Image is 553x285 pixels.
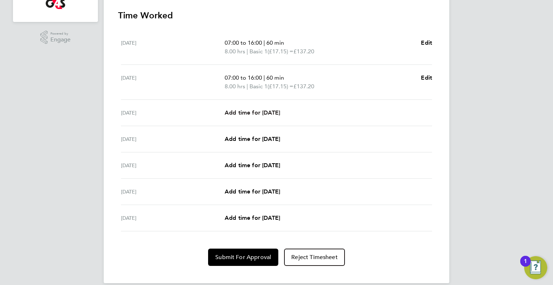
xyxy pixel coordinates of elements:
[291,254,338,261] span: Reject Timesheet
[225,214,280,221] span: Add time for [DATE]
[267,83,293,90] span: (£17.15) =
[247,48,248,55] span: |
[225,135,280,143] a: Add time for [DATE]
[121,187,225,196] div: [DATE]
[225,214,280,222] a: Add time for [DATE]
[225,48,245,55] span: 8.00 hrs
[421,74,432,82] a: Edit
[215,254,271,261] span: Submit For Approval
[40,31,71,44] a: Powered byEngage
[225,188,280,195] span: Add time for [DATE]
[225,108,280,117] a: Add time for [DATE]
[264,39,265,46] span: |
[249,82,267,91] span: Basic 1
[247,83,248,90] span: |
[421,74,432,81] span: Edit
[266,74,284,81] span: 60 min
[266,39,284,46] span: 60 min
[225,162,280,169] span: Add time for [DATE]
[121,74,225,91] div: [DATE]
[118,10,435,21] h3: Time Worked
[225,187,280,196] a: Add time for [DATE]
[524,256,547,279] button: Open Resource Center, 1 new notification
[121,108,225,117] div: [DATE]
[225,161,280,170] a: Add time for [DATE]
[249,47,267,56] span: Basic 1
[121,39,225,56] div: [DATE]
[50,37,71,43] span: Engage
[225,135,280,142] span: Add time for [DATE]
[421,39,432,46] span: Edit
[225,74,262,81] span: 07:00 to 16:00
[284,249,345,266] button: Reject Timesheet
[208,249,278,266] button: Submit For Approval
[267,48,293,55] span: (£17.15) =
[293,48,314,55] span: £137.20
[50,31,71,37] span: Powered by
[524,261,527,271] div: 1
[421,39,432,47] a: Edit
[121,161,225,170] div: [DATE]
[121,135,225,143] div: [DATE]
[225,109,280,116] span: Add time for [DATE]
[293,83,314,90] span: £137.20
[225,83,245,90] span: 8.00 hrs
[264,74,265,81] span: |
[225,39,262,46] span: 07:00 to 16:00
[121,214,225,222] div: [DATE]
